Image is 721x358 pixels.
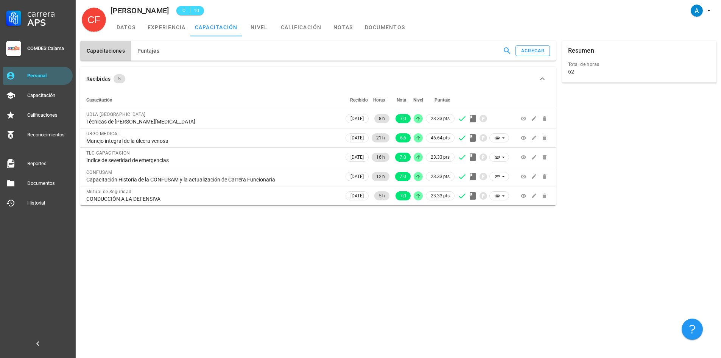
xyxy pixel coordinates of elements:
[27,45,70,52] div: COMDES Calama
[397,97,406,103] span: Nota
[86,97,112,103] span: Capacitación
[379,191,385,200] span: 5 h
[431,115,450,122] span: 23.33 pts
[400,153,406,162] span: 7.0
[27,112,70,118] div: Calificaciones
[27,161,70,167] div: Reportes
[276,18,326,36] a: calificación
[109,18,143,36] a: datos
[190,18,242,36] a: capacitación
[86,75,111,83] div: Recibidas
[413,97,423,103] span: Nivel
[521,48,545,53] div: agregar
[3,155,73,173] a: Reportes
[87,8,100,32] span: CF
[344,91,370,109] th: Recibido
[27,9,70,18] div: Carrera
[137,48,159,54] span: Puntajes
[118,74,121,83] span: 5
[111,6,169,15] div: [PERSON_NAME]
[376,133,385,142] span: 21 h
[350,97,368,103] span: Recibido
[326,18,360,36] a: notas
[431,192,450,200] span: 23.33 pts
[691,5,703,17] div: avatar
[431,153,450,161] span: 23.33 pts
[568,61,710,68] div: Total de horas
[86,157,338,164] div: Indice de severidad de emergencias
[360,18,410,36] a: documentos
[86,170,112,175] span: CONFUSAM
[86,189,132,194] span: Mutual de Seguridad
[181,7,187,14] span: C
[379,114,385,123] span: 8 h
[350,153,364,161] span: [DATE]
[86,112,146,117] span: UDLA [GEOGRAPHIC_DATA]
[3,67,73,85] a: Personal
[3,86,73,105] a: Capacitación
[400,114,406,123] span: 7,0
[86,131,120,136] span: URGO MEDICAL
[86,150,130,156] span: TLC CAPACITACION
[3,126,73,144] a: Reconocimientos
[370,91,391,109] th: Horas
[27,200,70,206] div: Historial
[412,91,424,109] th: Nivel
[27,18,70,27] div: APS
[3,174,73,192] a: Documentos
[400,191,406,200] span: 7,0
[86,138,338,144] div: Manejo integral de la úlcera venosa
[350,172,364,181] span: [DATE]
[86,195,338,202] div: CONDUCCIÓN A LA DEFENSIVA
[350,134,364,142] span: [DATE]
[193,7,199,14] span: 10
[82,8,106,32] div: avatar
[376,172,385,181] span: 12 h
[400,172,406,181] span: 7.0
[27,73,70,79] div: Personal
[143,18,190,36] a: experiencia
[131,41,165,61] button: Puntajes
[376,153,385,162] span: 16 h
[27,180,70,186] div: Documentos
[391,91,412,109] th: Nota
[86,176,338,183] div: Capacitación Historia de la CONFUSAM y la actualización de Carrera Funcionaria
[373,97,385,103] span: Horas
[80,91,344,109] th: Capacitación
[27,92,70,98] div: Capacitación
[3,106,73,124] a: Calificaciones
[434,97,450,103] span: Puntaje
[86,118,338,125] div: Técnicas de [PERSON_NAME][MEDICAL_DATA]
[431,173,450,180] span: 23.33 pts
[400,133,406,142] span: 6,6
[568,68,574,75] div: 62
[80,67,556,91] button: Recibidas 5
[3,194,73,212] a: Historial
[86,48,125,54] span: Capacitaciones
[80,41,131,61] button: Capacitaciones
[27,132,70,138] div: Reconocimientos
[515,45,550,56] button: agregar
[424,91,456,109] th: Puntaje
[431,134,450,142] span: 46.64 pts
[350,192,364,200] span: [DATE]
[242,18,276,36] a: nivel
[350,114,364,123] span: [DATE]
[568,41,594,61] div: Resumen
